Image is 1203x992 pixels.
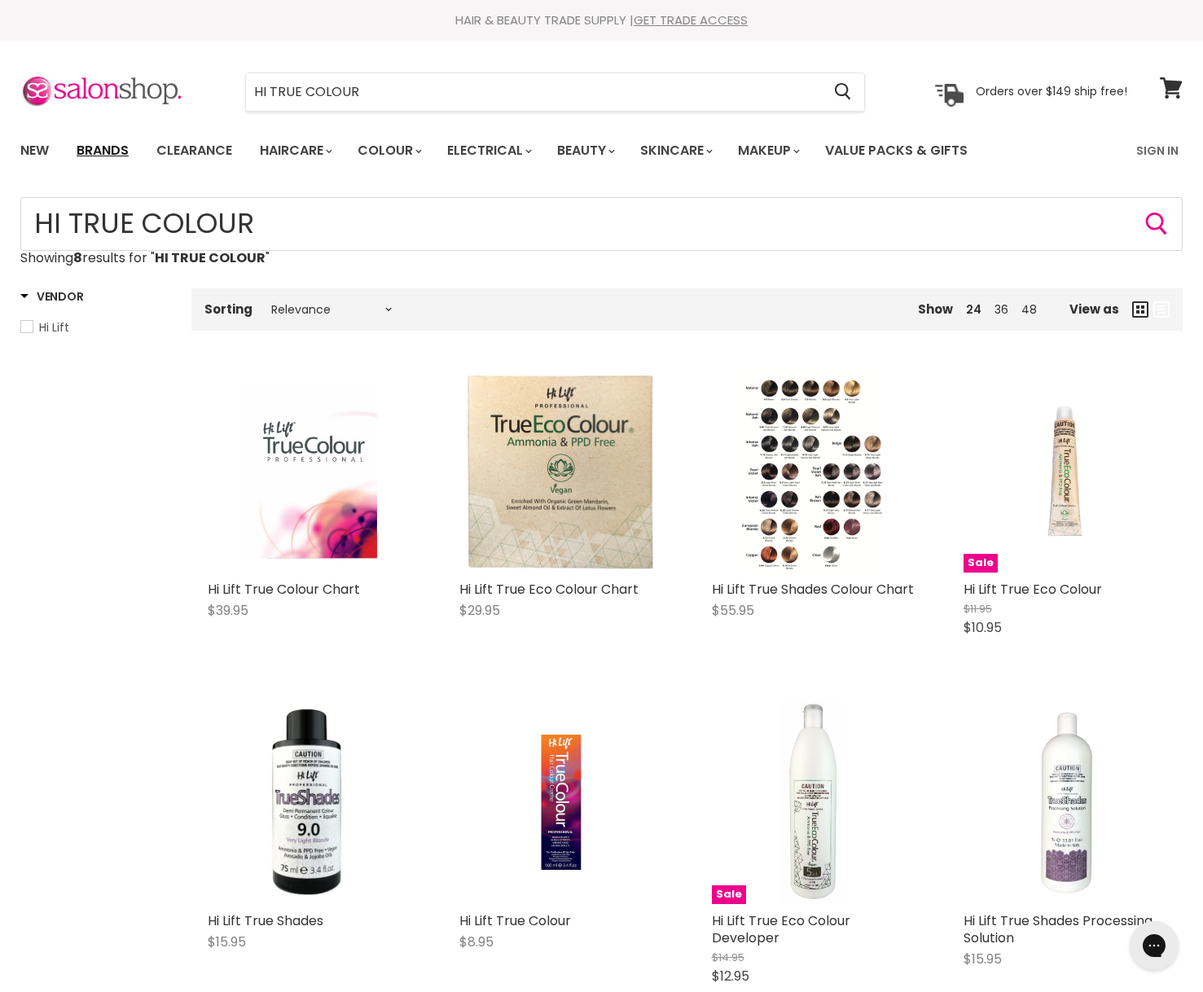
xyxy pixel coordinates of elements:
span: $14.95 [712,950,744,965]
a: New [8,134,61,168]
img: Hi Lift True Colour Chart [242,370,377,573]
span: $10.95 [964,618,1002,637]
a: Hi Lift True Colour [459,700,662,903]
a: Value Packs & Gifts [813,134,980,168]
a: Hi Lift True Shades Processing Solution [964,700,1166,903]
img: Hi Lift True Shades [208,705,411,899]
a: Hi Lift True Shades Processing Solution [964,911,1153,947]
a: Brands [64,134,141,168]
a: Hi Lift True Shades Colour Chart [712,580,914,599]
span: View as [1069,302,1119,316]
button: Search [1144,211,1170,237]
a: Skincare [628,134,722,168]
span: $11.95 [964,601,992,617]
a: Hi Lift [20,318,171,336]
img: Hi Lift True Shades Colour Chart [740,370,885,573]
a: Hi Lift True Colour Chart [208,370,411,573]
p: Showing results for " " [20,251,1183,266]
span: $15.95 [964,950,1002,968]
a: Electrical [435,134,542,168]
span: Sale [964,554,998,573]
span: $39.95 [208,601,248,620]
a: Hi Lift True Colour Chart [208,580,360,599]
h3: Vendor [20,288,83,305]
a: Sign In [1126,134,1188,168]
a: Hi Lift True Shades [208,911,323,930]
a: Hi Lift True Shades Colour Chart [712,370,915,573]
span: Hi Lift [39,319,69,336]
input: Search [246,73,821,111]
a: Colour [345,134,432,168]
span: $8.95 [459,933,494,951]
ul: Main menu [8,127,1053,174]
span: $29.95 [459,601,500,620]
form: Product [245,72,865,112]
span: Show [918,301,953,318]
a: Beauty [545,134,625,168]
span: Sale [712,885,746,904]
input: Search [20,197,1183,251]
form: Product [20,197,1183,251]
a: Hi Lift True Colour [459,911,571,930]
iframe: Gorgias live chat messenger [1122,915,1187,976]
span: $12.95 [712,967,749,985]
img: Hi Lift True Eco Colour Chart [459,370,662,573]
a: Hi Lift True Shades [208,700,411,903]
label: Sorting [204,302,252,316]
p: Orders over $149 ship free! [976,84,1127,99]
button: Search [821,73,864,111]
a: Hi Lift True Eco ColourSale [964,370,1166,573]
img: Hi Lift True Colour [494,700,629,903]
a: 36 [994,301,1008,318]
span: $55.95 [712,601,754,620]
a: Makeup [726,134,810,168]
a: 24 [966,301,981,318]
a: Hi Lift True Eco Colour Developer [712,911,850,947]
img: Hi Lift True Shades Processing Solution [989,700,1141,903]
a: GET TRADE ACCESS [634,11,748,29]
a: Clearance [144,134,244,168]
a: Hi Lift True Eco Colour [964,580,1102,599]
a: 48 [1021,301,1037,318]
a: Hi Lift True Eco Colour Chart [459,580,639,599]
a: Haircare [248,134,342,168]
a: Hi Lift True Eco Colour DeveloperSale [712,700,915,903]
strong: HI TRUE COLOUR [155,248,266,267]
img: Hi Lift True Eco Colour [997,370,1132,573]
span: $15.95 [208,933,246,951]
strong: 8 [73,248,82,267]
img: Hi Lift True Eco Colour Developer [783,700,843,903]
